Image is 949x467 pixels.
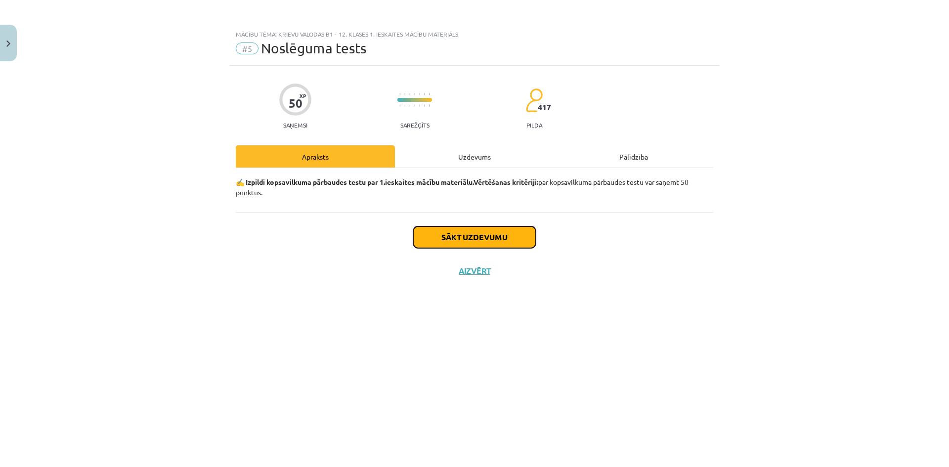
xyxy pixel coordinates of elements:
[300,93,306,98] span: XP
[261,40,366,56] span: Noslēguma tests
[424,93,425,95] img: icon-short-line-57e1e144782c952c97e751825c79c345078a6d821885a25fce030b3d8c18986b.svg
[526,122,542,128] p: pilda
[236,145,395,168] div: Apraksts
[429,93,430,95] img: icon-short-line-57e1e144782c952c97e751825c79c345078a6d821885a25fce030b3d8c18986b.svg
[236,42,259,54] span: #5
[236,177,713,198] p: par kopsavilkuma pārbaudes testu var saņemt 50 punktus.
[404,93,405,95] img: icon-short-line-57e1e144782c952c97e751825c79c345078a6d821885a25fce030b3d8c18986b.svg
[414,104,415,107] img: icon-short-line-57e1e144782c952c97e751825c79c345078a6d821885a25fce030b3d8c18986b.svg
[289,96,302,110] div: 50
[409,93,410,95] img: icon-short-line-57e1e144782c952c97e751825c79c345078a6d821885a25fce030b3d8c18986b.svg
[414,93,415,95] img: icon-short-line-57e1e144782c952c97e751825c79c345078a6d821885a25fce030b3d8c18986b.svg
[409,104,410,107] img: icon-short-line-57e1e144782c952c97e751825c79c345078a6d821885a25fce030b3d8c18986b.svg
[413,226,536,248] button: Sākt uzdevumu
[6,41,10,47] img: icon-close-lesson-0947bae3869378f0d4975bcd49f059093ad1ed9edebbc8119c70593378902aed.svg
[404,104,405,107] img: icon-short-line-57e1e144782c952c97e751825c79c345078a6d821885a25fce030b3d8c18986b.svg
[400,122,430,128] p: Sarežģīts
[399,104,400,107] img: icon-short-line-57e1e144782c952c97e751825c79c345078a6d821885a25fce030b3d8c18986b.svg
[419,93,420,95] img: icon-short-line-57e1e144782c952c97e751825c79c345078a6d821885a25fce030b3d8c18986b.svg
[429,104,430,107] img: icon-short-line-57e1e144782c952c97e751825c79c345078a6d821885a25fce030b3d8c18986b.svg
[424,104,425,107] img: icon-short-line-57e1e144782c952c97e751825c79c345078a6d821885a25fce030b3d8c18986b.svg
[474,177,538,186] strong: Vērtēšanas kritēriji:
[399,93,400,95] img: icon-short-line-57e1e144782c952c97e751825c79c345078a6d821885a25fce030b3d8c18986b.svg
[554,145,713,168] div: Palīdzība
[236,31,713,38] div: Mācību tēma: Krievu valodas b1 - 12. klases 1. ieskaites mācību materiāls
[236,177,474,186] b: ✍️ Izpildi kopsavilkuma pārbaudes testu par 1.ieskaites mācību materiālu.
[395,145,554,168] div: Uzdevums
[538,103,551,112] span: 417
[456,266,493,276] button: Aizvērt
[525,88,543,113] img: students-c634bb4e5e11cddfef0936a35e636f08e4e9abd3cc4e673bd6f9a4125e45ecb1.svg
[419,104,420,107] img: icon-short-line-57e1e144782c952c97e751825c79c345078a6d821885a25fce030b3d8c18986b.svg
[279,122,311,128] p: Saņemsi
